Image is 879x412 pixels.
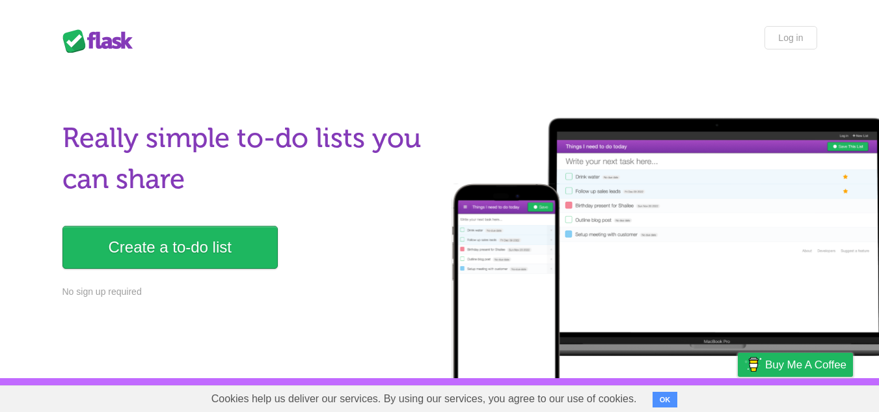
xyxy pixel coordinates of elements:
[653,392,678,407] button: OK
[62,285,432,299] p: No sign up required
[744,353,762,376] img: Buy me a coffee
[764,26,817,49] a: Log in
[198,386,650,412] span: Cookies help us deliver our services. By using our services, you agree to our use of cookies.
[62,29,141,53] div: Flask Lists
[62,226,278,269] a: Create a to-do list
[765,353,846,376] span: Buy me a coffee
[738,353,853,377] a: Buy me a coffee
[62,118,432,200] h1: Really simple to-do lists you can share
